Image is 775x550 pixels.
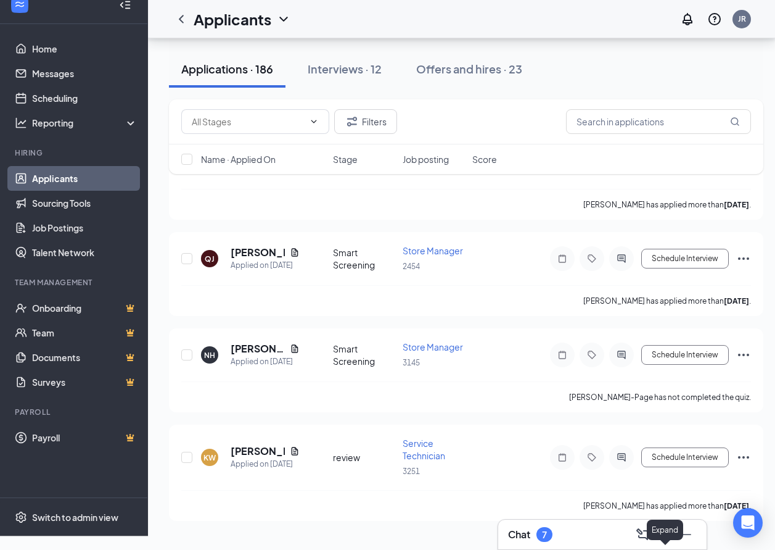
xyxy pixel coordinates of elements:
[32,191,137,215] a: Sourcing Tools
[641,249,729,269] button: Schedule Interview
[583,199,751,210] p: [PERSON_NAME] has applied more than .
[555,452,570,462] svg: Note
[32,117,138,129] div: Reporting
[403,153,449,165] span: Job posting
[614,350,629,360] svg: ActiveChat
[32,36,137,61] a: Home
[32,296,137,320] a: OnboardingCrown
[403,341,463,352] span: Store Manager
[32,425,137,450] a: PayrollCrown
[201,153,276,165] span: Name · Applied On
[641,448,729,467] button: Schedule Interview
[724,501,749,510] b: [DATE]
[333,451,395,464] div: review
[32,345,137,370] a: DocumentsCrown
[677,525,697,544] button: Minimize
[276,12,291,27] svg: ChevronDown
[15,148,135,158] div: Hiring
[738,14,746,24] div: JR
[174,12,189,27] svg: ChevronLeft
[680,12,695,27] svg: Notifications
[566,109,751,134] input: Search in applications
[32,240,137,265] a: Talent Network
[416,61,522,77] div: Offers and hires · 23
[633,525,652,544] button: ComposeMessage
[403,245,463,256] span: Store Manager
[15,117,27,129] svg: Analysis
[32,61,137,86] a: Messages
[555,254,570,264] svg: Note
[508,528,530,541] h3: Chat
[333,246,395,271] div: Smart Screening
[205,254,215,264] div: QJ
[231,356,300,368] div: Applied on [DATE]
[32,511,118,523] div: Switch to admin view
[733,508,763,538] div: Open Intercom Messenger
[231,444,285,458] h5: [PERSON_NAME]
[290,344,300,354] svg: Document
[647,520,683,540] div: Expand
[32,320,137,345] a: TeamCrown
[403,467,420,476] span: 3251
[730,117,740,127] svg: MagnifyingGlass
[707,12,722,27] svg: QuestionInfo
[32,215,137,240] a: Job Postings
[403,438,445,461] span: Service Technician
[290,446,300,456] svg: Document
[345,114,359,129] svg: Filter
[403,262,420,271] span: 2454
[555,350,570,360] svg: Note
[194,9,271,30] h1: Applicants
[583,501,751,511] p: [PERSON_NAME] has applied more than .
[472,153,497,165] span: Score
[204,350,215,360] div: NH
[290,248,300,257] svg: Document
[309,117,319,127] svg: ChevronDown
[736,450,751,465] svg: Ellipses
[584,452,599,462] svg: Tag
[231,458,300,470] div: Applied on [DATE]
[231,259,300,272] div: Applied on [DATE]
[614,452,629,462] svg: ActiveChat
[231,342,285,356] h5: [PERSON_NAME]-Page
[334,109,397,134] button: Filter Filters
[584,254,599,264] svg: Tag
[32,370,137,394] a: SurveysCrown
[231,246,285,259] h5: [PERSON_NAME]
[15,277,135,288] div: Team Management
[614,254,629,264] svg: ActiveChat
[32,86,137,110] a: Scheduling
[203,452,216,463] div: KW
[724,296,749,306] b: [DATE]
[15,407,135,417] div: Payroll
[181,61,273,77] div: Applications · 186
[569,392,751,402] p: [PERSON_NAME]-Page has not completed the quiz.
[192,115,304,128] input: All Stages
[15,511,27,523] svg: Settings
[641,345,729,365] button: Schedule Interview
[308,61,382,77] div: Interviews · 12
[635,527,650,542] svg: ComposeMessage
[736,348,751,362] svg: Ellipses
[403,358,420,367] span: 3145
[333,153,358,165] span: Stage
[542,530,547,540] div: 7
[584,350,599,360] svg: Tag
[333,343,395,367] div: Smart Screening
[736,251,751,266] svg: Ellipses
[679,527,694,542] svg: Minimize
[32,166,137,191] a: Applicants
[724,200,749,209] b: [DATE]
[583,296,751,306] p: [PERSON_NAME] has applied more than .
